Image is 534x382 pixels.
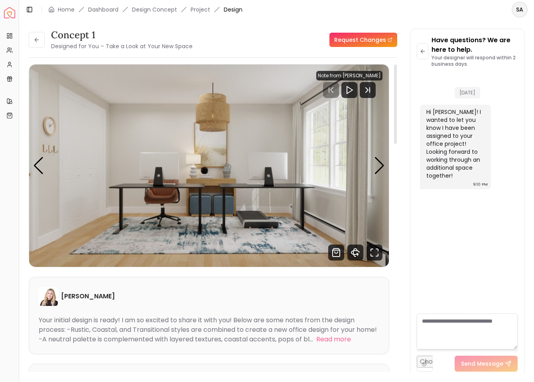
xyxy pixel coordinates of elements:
[328,245,344,261] svg: Shop Products from this design
[316,71,382,80] div: Note from [PERSON_NAME]
[512,2,528,18] button: SA
[51,42,193,50] small: Designed for You – Take a Look at Your New Space
[473,180,488,188] div: 9:10 PM
[4,7,15,18] img: Spacejoy Logo
[329,33,397,47] a: Request Changes
[33,157,44,174] div: Previous slide
[432,55,518,67] p: Your designer will respond within 2 business days.
[426,108,483,180] div: Hi [PERSON_NAME]! I wanted to let you know I have been assigned to your office project! Looking f...
[29,65,389,267] img: Design Render 1
[367,245,382,261] svg: Fullscreen
[58,6,75,14] a: Home
[347,245,363,261] svg: 360 View
[432,35,518,55] p: Have questions? We are here to help.
[455,87,480,98] span: [DATE]
[374,157,385,174] div: Next slide
[132,6,177,14] li: Design Concept
[61,292,115,301] h6: [PERSON_NAME]
[51,29,193,41] h3: Concept 1
[48,6,242,14] nav: breadcrumb
[316,335,351,344] button: Read more
[29,65,389,267] div: Carousel
[512,2,527,17] span: SA
[345,85,354,95] svg: Play
[39,315,377,344] div: Your initial design is ready! I am so excited to share it with you! Below are some notes from the...
[88,6,118,14] a: Dashboard
[29,65,389,267] div: 1 / 5
[224,6,242,14] span: Design
[360,82,376,98] svg: Next Track
[191,6,210,14] a: Project
[39,287,58,306] img: Hannah James
[4,7,15,18] a: Spacejoy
